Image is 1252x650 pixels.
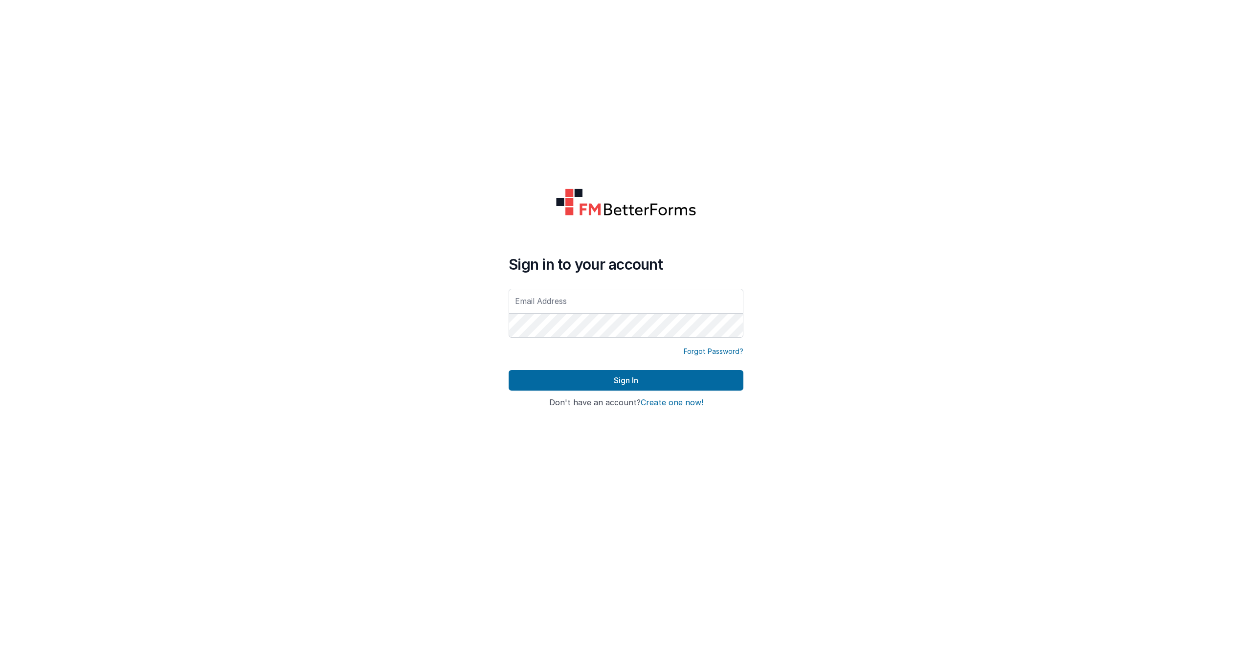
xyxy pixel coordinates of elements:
[509,289,743,313] input: Email Address
[684,347,743,356] a: Forgot Password?
[509,255,743,273] h4: Sign in to your account
[641,398,703,407] button: Create one now!
[509,370,743,391] button: Sign In
[509,398,743,407] h4: Don't have an account?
